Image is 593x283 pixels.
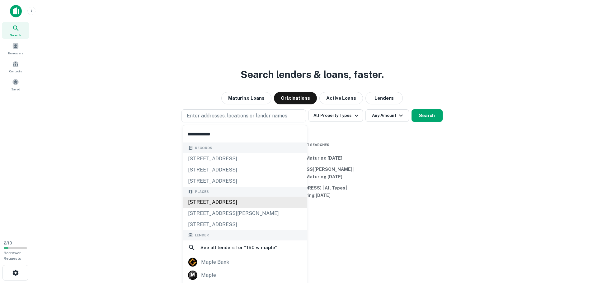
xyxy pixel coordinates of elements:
[9,69,22,74] span: Contacts
[183,208,307,219] div: [STREET_ADDRESS][PERSON_NAME]
[274,92,317,104] button: Originations
[2,76,29,93] a: Saved
[266,142,359,148] span: Recent Searches
[2,22,29,39] a: Search
[201,271,216,280] div: maple
[187,112,287,120] p: Enter addresses, locations or lender names
[319,92,363,104] button: Active Loans
[183,256,307,269] a: maple bank
[200,244,277,251] h6: See all lenders for " 160 w maple "
[562,233,593,263] iframe: Chat Widget
[195,189,209,194] span: Places
[241,67,384,82] h3: Search lenders & loans, faster.
[412,109,443,122] button: Search
[181,109,306,122] button: Enter addresses, locations or lender names
[365,92,403,104] button: Lenders
[183,269,307,282] a: M maple
[195,233,209,238] span: Lender
[365,109,409,122] button: Any Amount
[2,58,29,75] a: Contacts
[183,153,307,164] div: [STREET_ADDRESS]
[191,272,195,278] p: M
[266,182,359,201] button: [STREET_ADDRESS] | All Types | Maturing [DATE]
[4,241,12,245] span: 2 / 10
[10,5,22,17] img: capitalize-icon.png
[4,251,21,261] span: Borrower Requests
[183,176,307,187] div: [STREET_ADDRESS]
[183,164,307,176] div: [STREET_ADDRESS]
[183,219,307,230] div: [STREET_ADDRESS]
[308,109,363,122] button: All Property Types
[2,40,29,57] a: Borrowers
[201,258,229,267] div: maple bank
[8,51,23,56] span: Borrowers
[221,92,271,104] button: Maturing Loans
[11,87,20,92] span: Saved
[266,164,359,182] button: [STREET_ADDRESS][PERSON_NAME] | All Types | Maturing [DATE]
[195,145,212,151] span: Records
[183,197,307,208] div: [STREET_ADDRESS]
[266,153,359,164] button: All Types | Maturing [DATE]
[10,33,21,38] span: Search
[188,258,197,267] img: maple-bank.com.png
